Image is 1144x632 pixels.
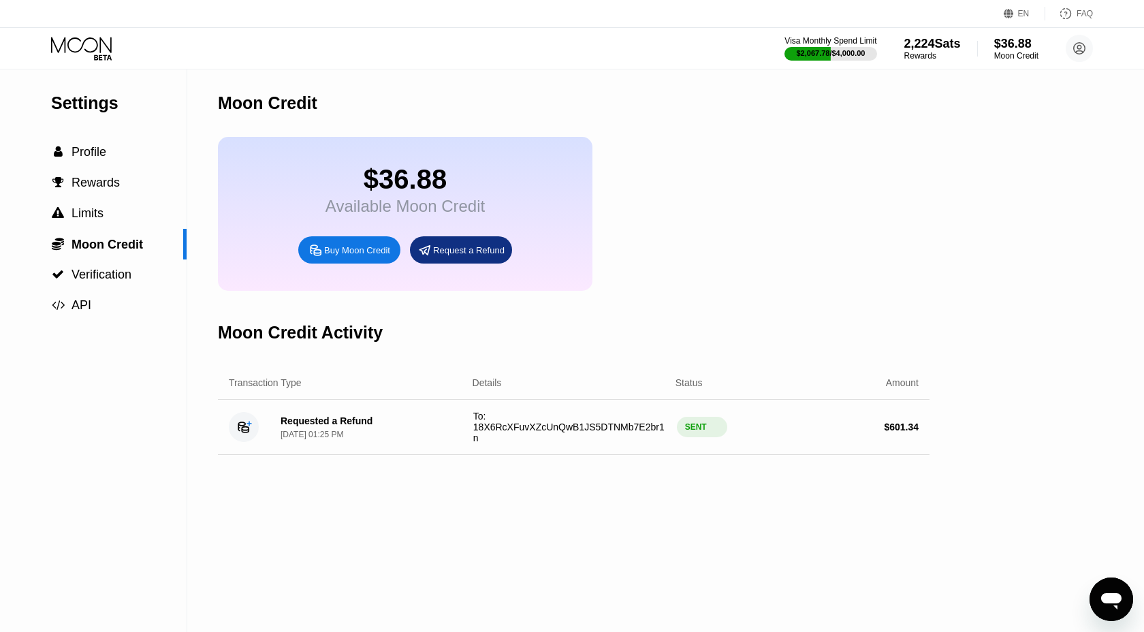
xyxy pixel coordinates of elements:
[784,36,876,61] div: Visa Monthly Spend Limit$2,067.78/$4,000.00
[904,37,961,51] div: 2,224 Sats
[886,377,919,388] div: Amount
[51,299,65,311] div: 
[796,49,865,57] div: $2,067.78 / $4,000.00
[71,238,143,251] span: Moon Credit
[1077,9,1093,18] div: FAQ
[884,422,919,432] div: $ 601.34
[51,268,65,281] div: 
[676,377,703,388] div: Status
[71,145,106,159] span: Profile
[1045,7,1093,20] div: FAQ
[218,323,383,343] div: Moon Credit Activity
[218,93,317,113] div: Moon Credit
[51,237,65,251] div: 
[52,207,64,219] span: 
[904,51,961,61] div: Rewards
[994,51,1038,61] div: Moon Credit
[54,146,63,158] span: 
[52,268,64,281] span: 
[325,164,485,195] div: $36.88
[52,176,64,189] span: 
[1004,7,1045,20] div: EN
[324,244,390,256] div: Buy Moon Credit
[298,236,400,264] div: Buy Moon Credit
[473,411,665,443] span: To: 18X6RcXFuvXZcUnQwB1JS5DTNMb7E2br1n
[1090,578,1133,621] iframe: Button to launch messaging window
[52,299,65,311] span: 
[281,430,343,439] div: [DATE] 01:25 PM
[410,236,512,264] div: Request a Refund
[229,377,302,388] div: Transaction Type
[994,37,1038,51] div: $36.88
[51,207,65,219] div: 
[1018,9,1030,18] div: EN
[71,176,120,189] span: Rewards
[904,37,961,61] div: 2,224SatsRewards
[677,417,727,437] div: SENT
[51,93,187,113] div: Settings
[71,298,91,312] span: API
[325,197,485,216] div: Available Moon Credit
[433,244,505,256] div: Request a Refund
[281,415,372,426] div: Requested a Refund
[71,206,104,220] span: Limits
[473,377,502,388] div: Details
[51,176,65,189] div: 
[52,237,64,251] span: 
[71,268,131,281] span: Verification
[784,36,876,46] div: Visa Monthly Spend Limit
[51,146,65,158] div: 
[994,37,1038,61] div: $36.88Moon Credit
